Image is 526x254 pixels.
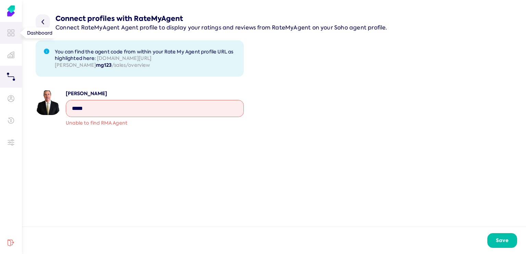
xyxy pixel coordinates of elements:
img: info [44,49,49,54]
img: Soho Agent Portal Home [5,5,16,16]
img: arrow [36,14,50,29]
p: [PERSON_NAME] [66,90,244,97]
p: [DOMAIN_NAME][URL][PERSON_NAME] /sales/overview [55,49,236,69]
img: activate [36,90,60,115]
button: Save [487,233,517,248]
span: mg123 [96,62,112,68]
h1: Connect profiles with RateMyAgent [55,14,387,23]
div: Unable to find RMA Agent [66,120,244,127]
span: You can find the agent code from within your Rate My Agent profile URL as highlighted here: [55,49,233,62]
p: Connect RateMyAgent Agent profile to display your ratings and reviews from RateMyAgent on your So... [55,23,387,32]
